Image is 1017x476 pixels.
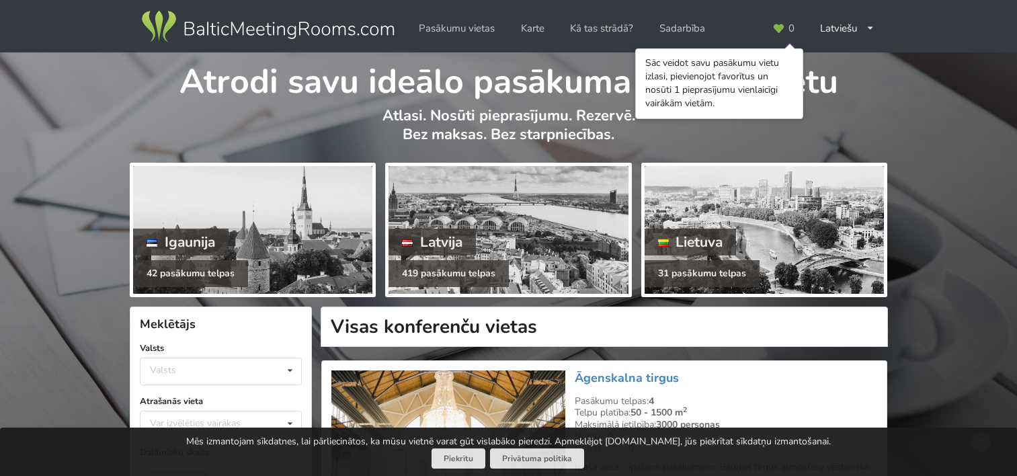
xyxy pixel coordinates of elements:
[130,52,887,104] h1: Atrodi savu ideālo pasākuma norises vietu
[683,405,687,415] sup: 2
[630,406,687,419] strong: 50 - 1500 m
[575,395,877,407] div: Pasākumu telpas:
[788,24,795,34] span: 0
[389,260,509,287] div: 419 pasākumu telpas
[150,364,176,376] div: Valsts
[140,395,302,408] label: Atrašanās vieta
[133,229,229,255] div: Igaunija
[650,15,715,42] a: Sadarbība
[645,260,760,287] div: 31 pasākumu telpas
[575,419,877,431] div: Maksimālā ietilpība:
[139,8,397,46] img: Baltic Meeting Rooms
[656,418,720,431] strong: 3000 personas
[641,163,887,297] a: Lietuva 31 pasākumu telpas
[649,395,654,407] strong: 4
[133,260,248,287] div: 42 pasākumu telpas
[432,448,485,469] button: Piekrītu
[409,15,504,42] a: Pasākumu vietas
[575,370,679,386] a: Āgenskalna tirgus
[561,15,643,42] a: Kā tas strādā?
[321,307,888,347] h1: Visas konferenču vietas
[140,342,302,355] label: Valsts
[389,229,476,255] div: Latvija
[147,415,271,431] div: Var izvēlēties vairākas
[130,163,376,297] a: Igaunija 42 pasākumu telpas
[490,448,584,469] a: Privātuma politika
[385,163,631,297] a: Latvija 419 pasākumu telpas
[645,229,737,255] div: Lietuva
[512,15,554,42] a: Karte
[130,106,887,158] p: Atlasi. Nosūti pieprasījumu. Rezervē. Bez maksas. Bez starpniecības.
[645,56,793,110] div: Sāc veidot savu pasākumu vietu izlasi, pievienojot favorītus un nosūti 1 pieprasījumu vienlaicīgi...
[575,407,877,419] div: Telpu platība:
[811,15,884,42] div: Latviešu
[140,316,196,332] span: Meklētājs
